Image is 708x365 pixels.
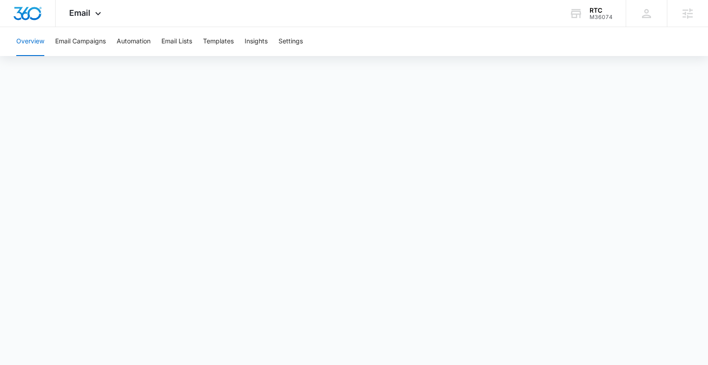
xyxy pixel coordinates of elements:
button: Templates [203,27,234,56]
button: Overview [16,27,44,56]
button: Settings [278,27,303,56]
button: Email Lists [161,27,192,56]
button: Insights [245,27,268,56]
div: account id [590,14,613,20]
div: account name [590,7,613,14]
button: Automation [117,27,151,56]
span: Email [69,8,90,18]
button: Email Campaigns [55,27,106,56]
